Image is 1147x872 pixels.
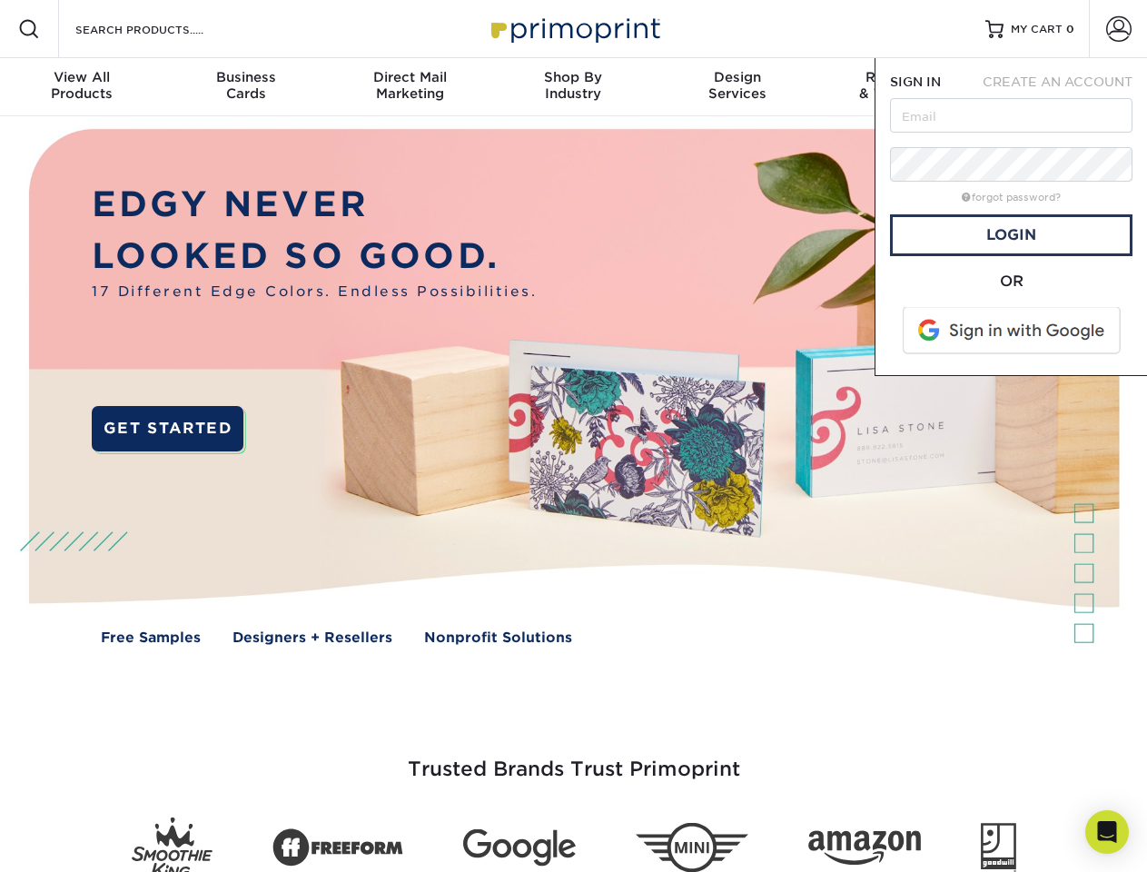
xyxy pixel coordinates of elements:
span: SIGN IN [890,74,941,89]
div: Services [656,69,819,102]
span: Shop By [491,69,655,85]
img: Goodwill [981,823,1016,872]
h3: Trusted Brands Trust Primoprint [43,714,1105,803]
div: Open Intercom Messenger [1085,810,1129,854]
div: Cards [163,69,327,102]
a: GET STARTED [92,406,243,451]
p: EDGY NEVER [92,179,537,231]
span: 17 Different Edge Colors. Endless Possibilities. [92,282,537,302]
div: & Templates [819,69,983,102]
img: Primoprint [483,9,665,48]
p: LOOKED SO GOOD. [92,231,537,282]
span: Design [656,69,819,85]
span: Direct Mail [328,69,491,85]
a: Free Samples [101,628,201,649]
a: Resources& Templates [819,58,983,116]
a: DesignServices [656,58,819,116]
a: Direct MailMarketing [328,58,491,116]
a: Shop ByIndustry [491,58,655,116]
div: OR [890,271,1132,292]
input: Email [890,98,1132,133]
img: Amazon [808,831,921,866]
a: Login [890,214,1132,256]
span: MY CART [1011,22,1063,37]
a: Nonprofit Solutions [424,628,572,649]
span: CREATE AN ACCOUNT [983,74,1132,89]
div: Marketing [328,69,491,102]
span: 0 [1066,23,1074,35]
img: Google [463,829,576,867]
iframe: Google Customer Reviews [5,817,154,866]
span: Resources [819,69,983,85]
input: SEARCH PRODUCTS..... [74,18,251,40]
span: Business [163,69,327,85]
a: Designers + Resellers [232,628,392,649]
a: BusinessCards [163,58,327,116]
a: forgot password? [962,192,1061,203]
div: Industry [491,69,655,102]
